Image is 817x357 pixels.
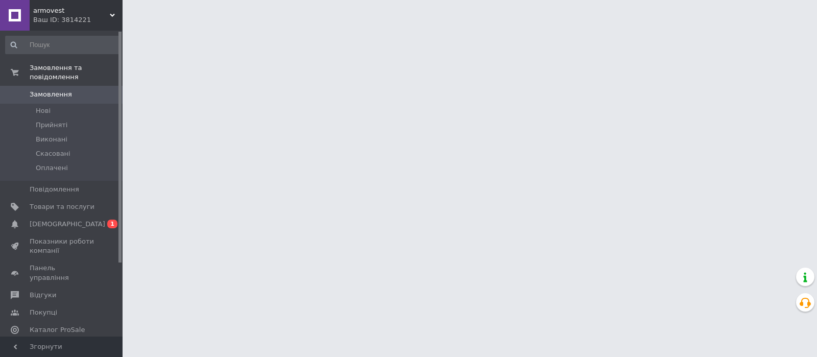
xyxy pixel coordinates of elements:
[30,264,94,282] span: Панель управління
[30,237,94,255] span: Показники роботи компанії
[33,15,123,25] div: Ваш ID: 3814221
[33,6,110,15] span: armovest
[36,106,51,115] span: Нові
[36,121,67,130] span: Прийняті
[107,220,117,228] span: 1
[36,149,70,158] span: Скасовані
[30,308,57,317] span: Покупці
[30,90,72,99] span: Замовлення
[5,36,121,54] input: Пошук
[36,163,68,173] span: Оплачені
[30,325,85,335] span: Каталог ProSale
[36,135,67,144] span: Виконані
[30,220,105,229] span: [DEMOGRAPHIC_DATA]
[30,291,56,300] span: Відгуки
[30,202,94,211] span: Товари та послуги
[30,185,79,194] span: Повідомлення
[30,63,123,82] span: Замовлення та повідомлення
